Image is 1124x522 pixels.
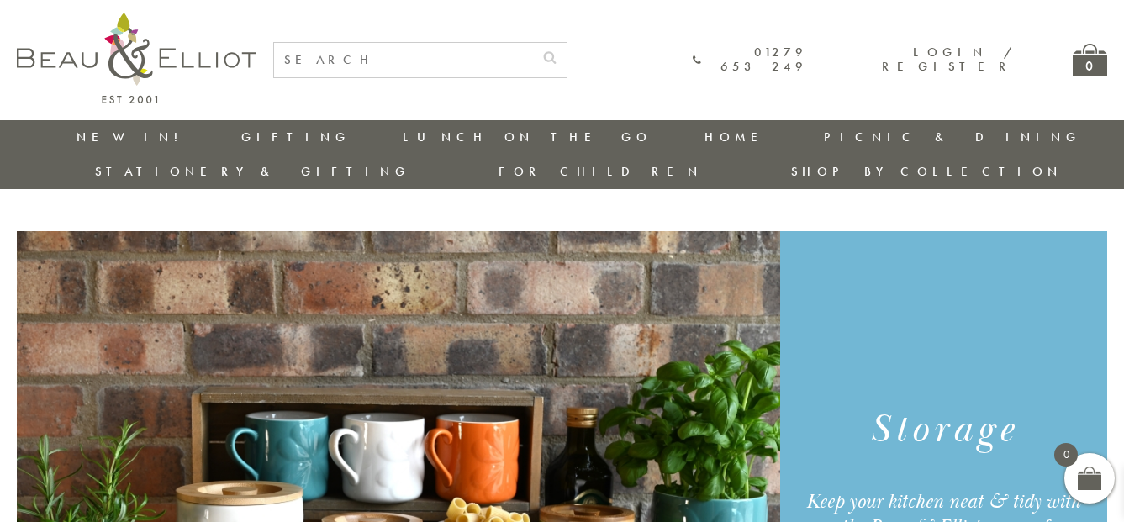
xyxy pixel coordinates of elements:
a: 0 [1073,44,1107,76]
h1: Storage [796,404,1090,456]
a: Shop by collection [791,163,1063,180]
a: Home [704,129,772,145]
input: SEARCH [274,43,533,77]
a: Stationery & Gifting [95,163,410,180]
a: Login / Register [882,44,1014,75]
img: logo [17,13,256,103]
a: New in! [77,129,189,145]
a: For Children [499,163,703,180]
a: Picnic & Dining [824,129,1081,145]
a: 01279 653 249 [693,45,807,75]
a: Lunch On The Go [403,129,652,145]
span: 0 [1054,443,1078,467]
a: Gifting [241,129,351,145]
